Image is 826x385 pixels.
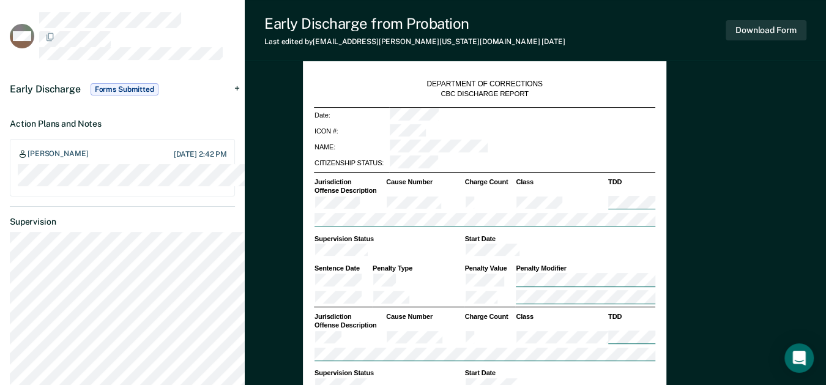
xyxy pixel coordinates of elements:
[91,83,158,95] span: Forms Submitted
[264,15,565,32] div: Early Discharge from Probation
[314,321,385,329] th: Offense Description
[726,20,806,40] button: Download Form
[608,178,655,186] th: TDD
[464,368,655,377] th: Start Date
[426,80,542,89] div: DEPARTMENT OF CORRECTIONS
[515,312,608,321] th: Class
[784,343,814,373] div: Open Intercom Messenger
[10,119,235,129] dt: Action Plans and Notes
[314,234,464,243] th: Supervision Status
[10,217,235,227] dt: Supervision
[314,368,464,377] th: Supervision Status
[314,124,389,140] td: ICON #:
[464,234,655,243] th: Start Date
[264,37,565,46] div: Last edited by [EMAIL_ADDRESS][PERSON_NAME][US_STATE][DOMAIN_NAME]
[314,264,372,272] th: Sentence Date
[372,264,464,272] th: Penalty Type
[464,312,516,321] th: Charge Count
[314,312,385,321] th: Jurisdiction
[385,312,464,321] th: Cause Number
[464,264,516,272] th: Penalty Value
[314,178,385,186] th: Jurisdiction
[314,155,389,171] td: CITIZENSHIP STATUS:
[314,107,389,123] td: Date:
[541,37,565,46] span: [DATE]
[314,186,385,195] th: Offense Description
[314,139,389,155] td: NAME:
[515,264,655,272] th: Penalty Modifier
[174,150,227,159] div: [DATE] 2:42 PM
[464,178,516,186] th: Charge Count
[10,83,81,95] span: Early Discharge
[441,89,529,99] div: CBC DISCHARGE REPORT
[608,312,655,321] th: TDD
[385,178,464,186] th: Cause Number
[515,178,608,186] th: Class
[28,149,88,159] div: [PERSON_NAME]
